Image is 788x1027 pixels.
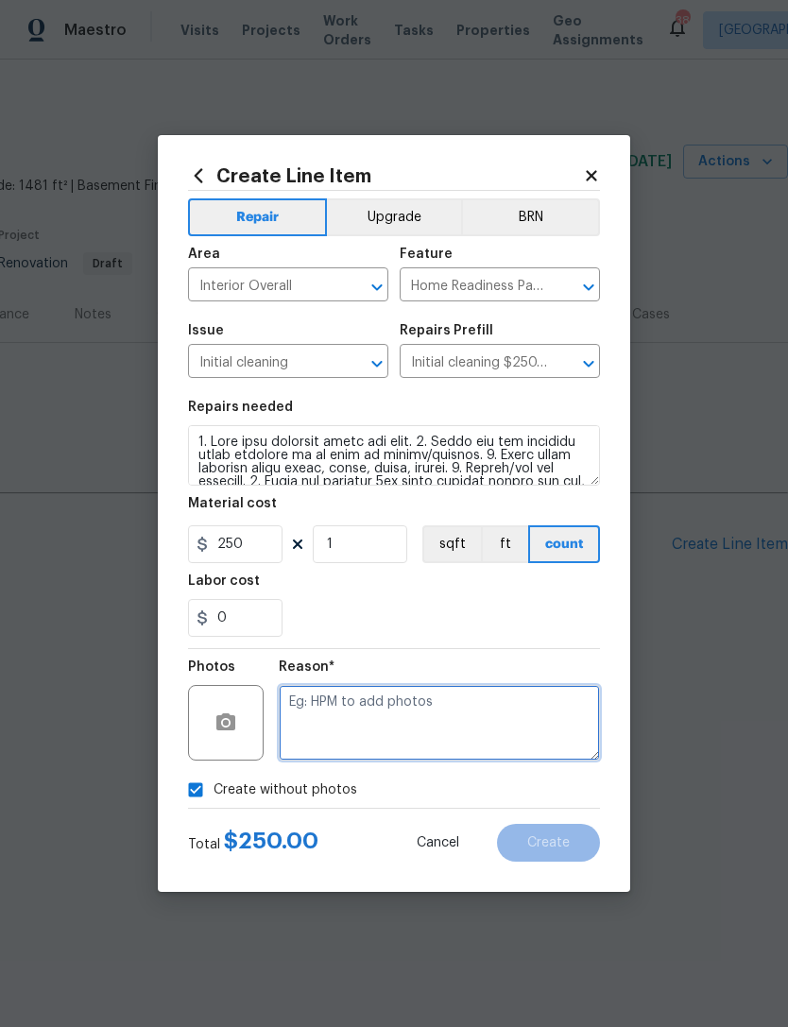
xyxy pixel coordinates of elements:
[400,324,493,337] h5: Repairs Prefill
[188,401,293,414] h5: Repairs needed
[417,836,459,850] span: Cancel
[327,198,462,236] button: Upgrade
[575,274,602,300] button: Open
[188,497,277,510] h5: Material cost
[481,525,528,563] button: ft
[528,525,600,563] button: count
[224,830,318,852] span: $ 250.00
[364,274,390,300] button: Open
[527,836,570,850] span: Create
[497,824,600,862] button: Create
[386,824,489,862] button: Cancel
[188,324,224,337] h5: Issue
[461,198,600,236] button: BRN
[188,831,318,854] div: Total
[188,425,600,486] textarea: 1. Lore ipsu dolorsit ametc adi elit. 2. Seddo eiu tem incididu utlab etdolore ma al enim ad mini...
[575,351,602,377] button: Open
[188,574,260,588] h5: Labor cost
[422,525,481,563] button: sqft
[214,780,357,800] span: Create without photos
[188,248,220,261] h5: Area
[188,165,583,186] h2: Create Line Item
[188,198,327,236] button: Repair
[279,660,334,674] h5: Reason*
[364,351,390,377] button: Open
[188,660,235,674] h5: Photos
[400,248,453,261] h5: Feature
